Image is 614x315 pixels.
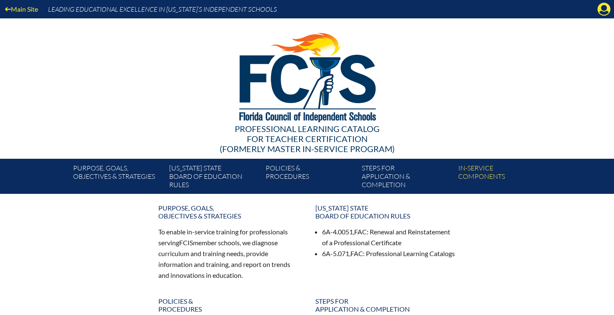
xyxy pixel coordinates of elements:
a: Purpose, goals,objectives & strategies [153,201,304,223]
span: for Teacher Certification [247,134,368,144]
span: FCIS [179,239,193,246]
p: To enable in-service training for professionals serving member schools, we diagnose curriculum an... [158,226,299,280]
li: 6A-4.0051, : Renewal and Reinstatement of a Professional Certificate [322,226,456,248]
a: In-servicecomponents [455,162,551,194]
div: Professional Learning Catalog (formerly Master In-service Program) [66,124,548,154]
a: [US_STATE] StateBoard of Education rules [166,162,262,194]
a: Main Site [2,3,41,15]
img: FCISlogo221.eps [221,18,393,132]
span: FAC [350,249,363,257]
a: Steps forapplication & completion [358,162,454,194]
a: [US_STATE] StateBoard of Education rules [310,201,461,223]
a: Purpose, goals,objectives & strategies [70,162,166,194]
a: Policies &Procedures [262,162,358,194]
span: FAC [354,228,367,236]
svg: Manage account [597,3,611,16]
li: 6A-5.071, : Professional Learning Catalogs [322,248,456,259]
